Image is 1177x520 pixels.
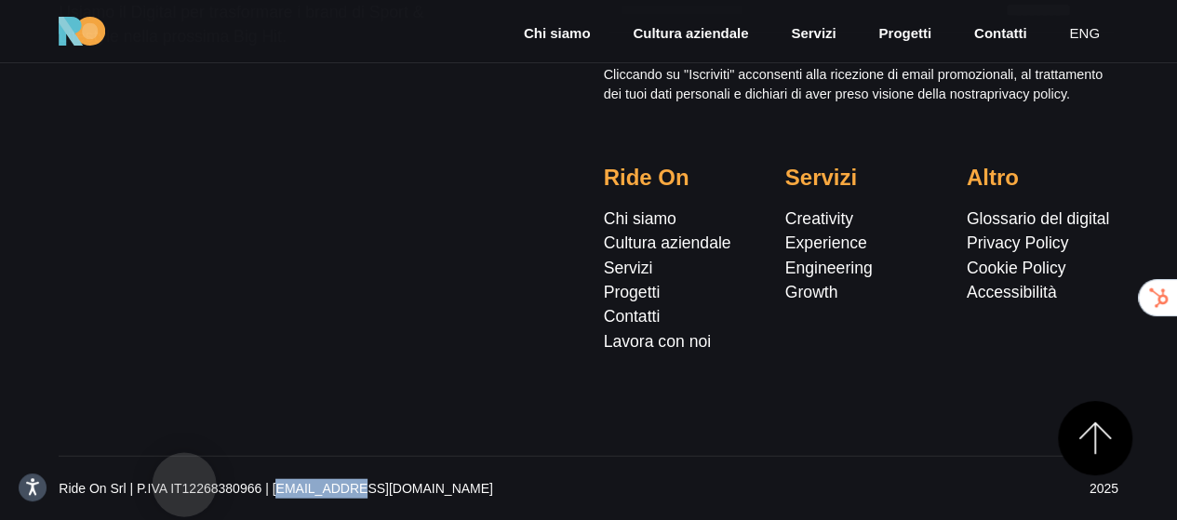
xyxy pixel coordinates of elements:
p: Ride On Srl | P.IVA IT12268380966 | [EMAIL_ADDRESS][DOMAIN_NAME] [59,479,755,499]
a: Cultura aziendale [604,233,731,252]
a: Chi siamo [604,209,676,228]
h5: Ride On [604,165,756,192]
a: Engineering [785,259,873,277]
p: 2025 [785,479,1118,499]
a: Experience [785,233,867,252]
a: Growth [785,283,838,301]
a: Servizi [604,259,653,277]
a: Cookie Policy [967,259,1066,277]
h5: Altro [967,165,1118,192]
a: Glossario del digital [967,209,1110,228]
a: Progetti [876,23,933,45]
a: Accessibilità [967,283,1057,301]
a: Progetti [604,283,661,301]
a: Contatti [972,23,1029,45]
a: Servizi [789,23,837,45]
a: Creativity [785,209,853,228]
a: Contatti [604,307,661,326]
a: eng [1067,23,1102,45]
p: Cliccando su "Iscriviti" acconsenti alla ricezione di email promozionali, al trattamento dei tuoi... [604,65,1118,105]
a: Lavora con noi [604,332,711,351]
a: Cultura aziendale [631,23,750,45]
a: privacy policy [986,87,1065,101]
a: Privacy Policy [967,233,1069,252]
h5: Servizi [785,165,937,192]
img: Ride On Agency Logo [59,17,105,47]
a: Chi siamo [522,23,593,45]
